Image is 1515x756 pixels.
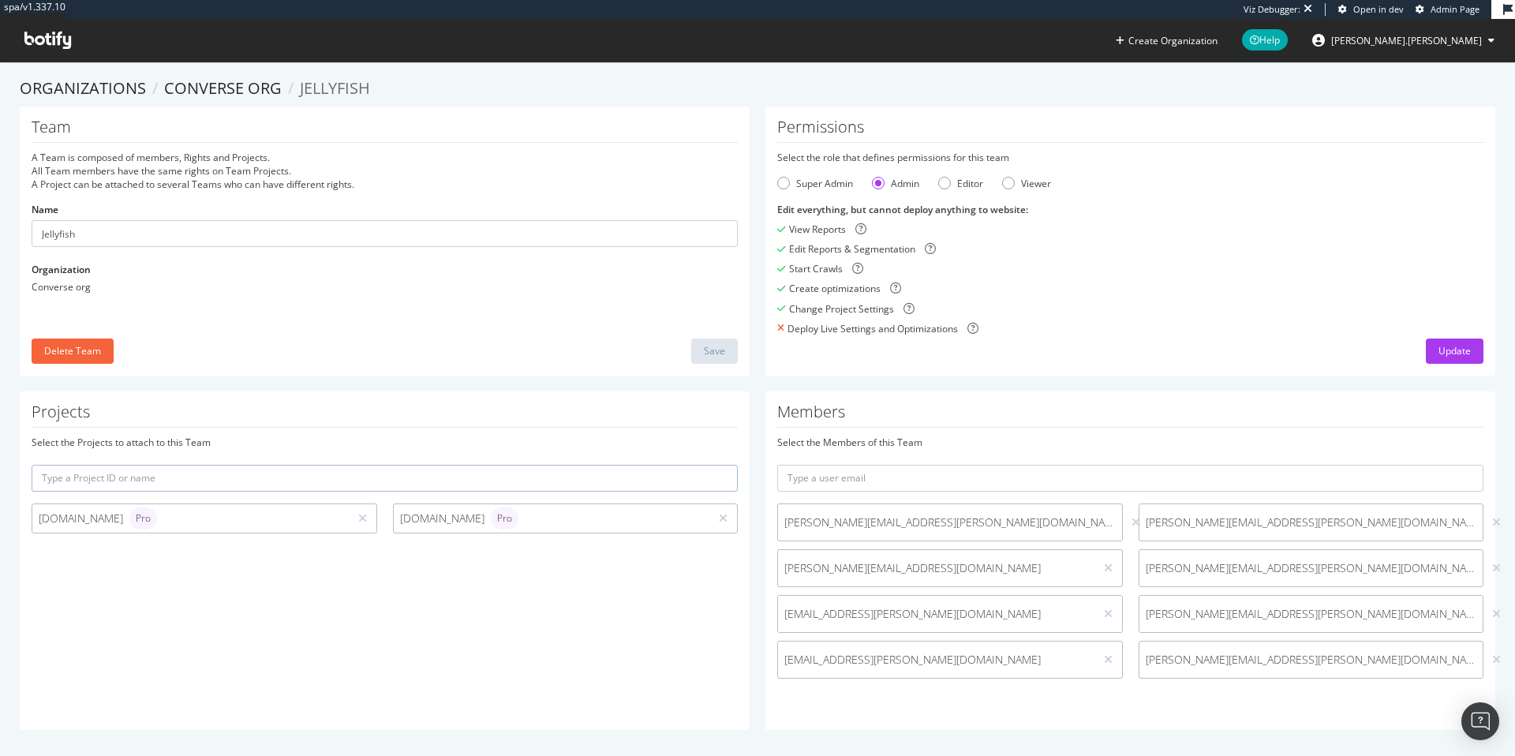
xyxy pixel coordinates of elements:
[777,118,1483,143] h1: Permissions
[789,262,843,275] div: Start Crawls
[1461,702,1499,740] div: Open Intercom Messenger
[957,177,983,190] div: Editor
[1146,515,1477,530] span: [PERSON_NAME][EMAIL_ADDRESS][PERSON_NAME][DOMAIN_NAME]
[777,177,853,190] div: Super Admin
[32,118,738,143] h1: Team
[20,77,1495,100] ol: breadcrumbs
[32,263,91,276] label: Organization
[1300,28,1507,53] button: [PERSON_NAME].[PERSON_NAME]
[891,177,919,190] div: Admin
[784,560,1088,576] span: [PERSON_NAME][EMAIL_ADDRESS][DOMAIN_NAME]
[32,436,738,449] div: Select the Projects to attach to this Team
[32,339,114,364] button: Delete Team
[787,322,958,335] div: Deploy Live Settings and Optimizations
[32,403,738,428] h1: Projects
[1426,339,1483,364] button: Update
[789,302,894,316] div: Change Project Settings
[300,77,370,99] span: Jellyfish
[1353,3,1404,15] span: Open in dev
[1431,3,1479,15] span: Admin Page
[1338,3,1404,16] a: Open in dev
[872,177,919,190] div: Admin
[32,465,738,492] input: Type a Project ID or name
[1115,33,1218,48] button: Create Organization
[400,507,704,530] div: [DOMAIN_NAME]
[1416,3,1479,16] a: Admin Page
[1146,606,1477,622] span: [PERSON_NAME][EMAIL_ADDRESS][PERSON_NAME][DOMAIN_NAME]
[784,652,1088,668] span: [EMAIL_ADDRESS][PERSON_NAME][DOMAIN_NAME]
[1021,177,1051,190] div: Viewer
[777,203,1483,216] div: Edit everything, but cannot deploy anything to website :
[32,280,738,294] div: Converse org
[164,77,282,99] a: Converse org
[789,242,915,256] div: Edit Reports & Segmentation
[1331,34,1482,47] span: alexandre.guignard
[32,151,738,191] div: A Team is composed of members, Rights and Projects. All Team members have the same rights on Team...
[44,344,101,357] div: Delete Team
[784,515,1116,530] span: [PERSON_NAME][EMAIL_ADDRESS][PERSON_NAME][DOMAIN_NAME]
[777,403,1483,428] h1: Members
[491,507,518,530] div: brand label
[784,606,1088,622] span: [EMAIL_ADDRESS][PERSON_NAME][DOMAIN_NAME]
[32,220,738,247] input: Name
[1244,3,1300,16] div: Viz Debugger:
[704,344,725,357] div: Save
[1002,177,1051,190] div: Viewer
[777,436,1483,449] div: Select the Members of this Team
[938,177,983,190] div: Editor
[129,507,157,530] div: brand label
[39,507,342,530] div: [DOMAIN_NAME]
[1146,560,1477,576] span: [PERSON_NAME][EMAIL_ADDRESS][PERSON_NAME][DOMAIN_NAME]
[777,465,1483,492] input: Type a user email
[777,151,1483,164] div: Select the role that defines permissions for this team
[20,77,146,99] a: Organizations
[796,177,853,190] div: Super Admin
[789,223,846,236] div: View Reports
[789,282,881,295] div: Create optimizations
[1242,29,1288,51] span: Help
[691,339,738,364] button: Save
[136,514,151,523] span: Pro
[1438,344,1471,357] div: Update
[497,514,512,523] span: Pro
[32,203,58,216] label: Name
[1146,652,1477,668] span: [PERSON_NAME][EMAIL_ADDRESS][PERSON_NAME][DOMAIN_NAME]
